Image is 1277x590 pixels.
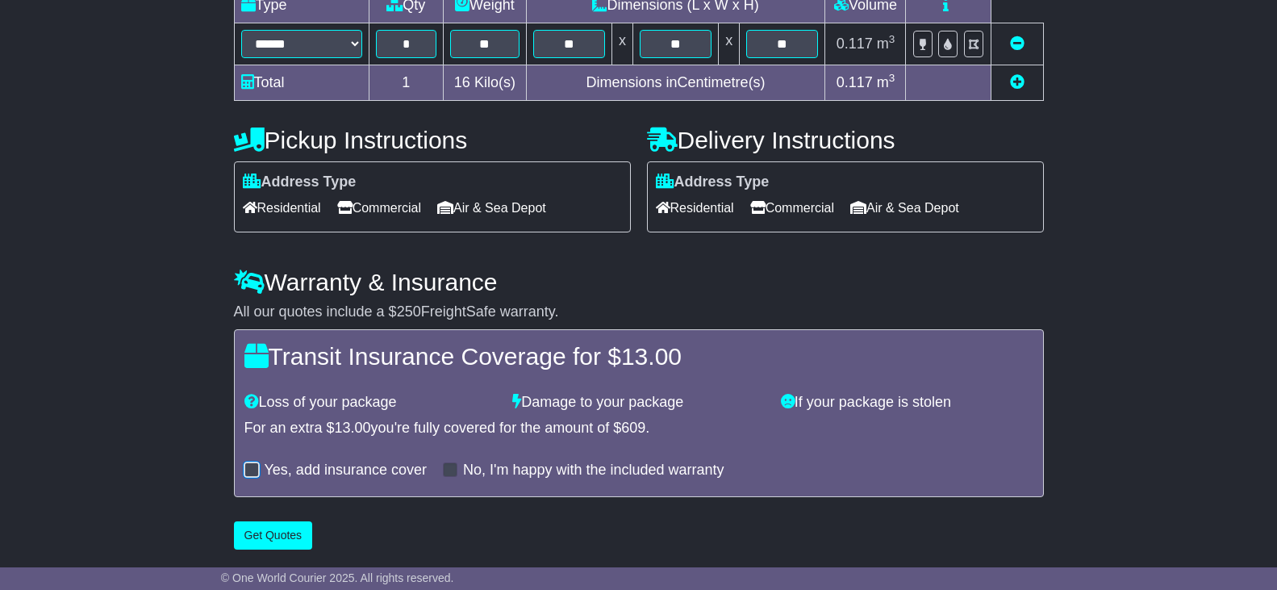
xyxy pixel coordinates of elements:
span: Air & Sea Depot [437,195,546,220]
td: Total [234,65,369,101]
sup: 3 [889,72,895,84]
span: 250 [397,303,421,320]
div: All our quotes include a $ FreightSafe warranty. [234,303,1044,321]
label: Address Type [243,174,357,191]
td: 1 [369,65,444,101]
span: 13.00 [335,420,371,436]
h4: Warranty & Insurance [234,269,1044,295]
label: No, I'm happy with the included warranty [463,462,724,479]
label: Address Type [656,174,770,191]
span: Residential [656,195,734,220]
h4: Delivery Instructions [647,127,1044,153]
span: 0.117 [837,36,873,52]
button: Get Quotes [234,521,313,550]
h4: Pickup Instructions [234,127,631,153]
h4: Transit Insurance Coverage for $ [244,343,1033,370]
td: x [719,23,740,65]
span: Commercial [750,195,834,220]
span: Residential [243,195,321,220]
span: 16 [454,74,470,90]
span: 609 [621,420,645,436]
td: Dimensions in Centimetre(s) [526,65,825,101]
div: If your package is stolen [773,394,1041,412]
td: Kilo(s) [444,65,527,101]
div: For an extra $ you're fully covered for the amount of $ . [244,420,1033,437]
sup: 3 [889,33,895,45]
label: Yes, add insurance cover [265,462,427,479]
span: m [877,36,895,52]
span: m [877,74,895,90]
span: Commercial [337,195,421,220]
td: x [611,23,632,65]
span: 0.117 [837,74,873,90]
div: Loss of your package [236,394,505,412]
span: © One World Courier 2025. All rights reserved. [221,571,454,584]
a: Add new item [1010,74,1025,90]
span: Air & Sea Depot [850,195,959,220]
a: Remove this item [1010,36,1025,52]
span: 13.00 [621,343,682,370]
div: Damage to your package [504,394,773,412]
